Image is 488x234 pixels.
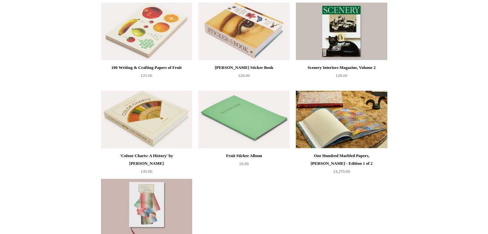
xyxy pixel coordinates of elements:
a: Scenery Interiors Magazine, Volume 2 £28.00 [296,64,387,90]
a: Fruit Sticker Album £6.00 [198,152,289,178]
div: 100 Writing & Crafting Papers of Fruit [103,64,191,71]
div: [PERSON_NAME] Sticker Book [200,64,288,71]
img: One Hundred Marbled Papers, John Jeffery - Edition 1 of 2 [296,91,387,148]
img: Scenery Interiors Magazine, Volume 2 [296,3,387,60]
a: 'Colour Charts: A History' by Anne Varichon 'Colour Charts: A History' by Anne Varichon [101,91,192,148]
a: One Hundred Marbled Papers, John Jeffery - Edition 1 of 2 One Hundred Marbled Papers, John Jeffer... [296,91,387,148]
span: £28.00 [238,73,250,78]
div: One Hundred Marbled Papers, [PERSON_NAME] - Edition 1 of 2 [297,152,385,167]
div: 'Colour Charts: A History' by [PERSON_NAME] [103,152,191,167]
a: Scenery Interiors Magazine, Volume 2 Scenery Interiors Magazine, Volume 2 [296,3,387,60]
img: John Derian Sticker Book [198,3,289,60]
a: Fruit Sticker Album Fruit Sticker Album [198,91,289,148]
div: Fruit Sticker Album [200,152,288,160]
a: John Derian Sticker Book John Derian Sticker Book [198,3,289,60]
span: £6.00 [239,161,249,166]
span: £4,270.00 [333,169,350,174]
a: [PERSON_NAME] Sticker Book £28.00 [198,64,289,90]
a: 'Colour Charts: A History' by [PERSON_NAME] £45.00 [101,152,192,178]
img: 'Colour Charts: A History' by Anne Varichon [101,91,192,148]
a: 100 Writing & Crafting Papers of Fruit 100 Writing & Crafting Papers of Fruit [101,3,192,60]
a: One Hundred Marbled Papers, [PERSON_NAME] - Edition 1 of 2 £4,270.00 [296,152,387,178]
span: £25.00 [141,73,152,78]
img: 100 Writing & Crafting Papers of Fruit [101,3,192,60]
a: 100 Writing & Crafting Papers of Fruit £25.00 [101,64,192,90]
img: Fruit Sticker Album [198,91,289,148]
div: Scenery Interiors Magazine, Volume 2 [297,64,385,71]
span: £45.00 [141,169,152,174]
span: £28.00 [336,73,347,78]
